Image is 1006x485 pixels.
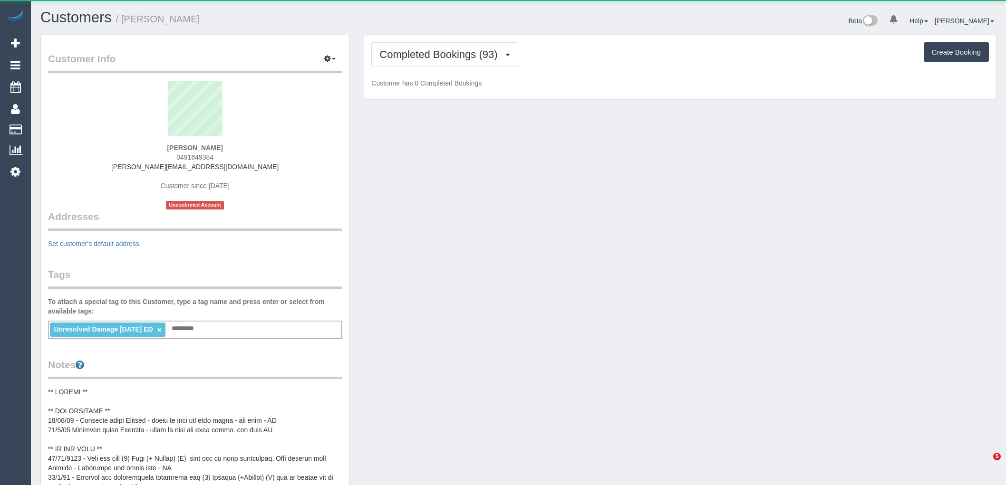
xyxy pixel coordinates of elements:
legend: Customer Info [48,52,342,73]
button: Create Booking [924,42,989,62]
a: Set customer's default address [48,240,139,247]
span: Unresolved Damage [DATE] ED [54,325,153,333]
span: Unconfirmed Account [166,201,224,209]
strong: [PERSON_NAME] [167,144,222,152]
iframe: Intercom live chat [974,453,996,475]
label: To attach a special tag to this Customer, type a tag name and press enter or select from availabl... [48,297,342,316]
p: Customer has 0 Completed Bookings [371,78,989,88]
span: Completed Bookings (93) [379,48,502,60]
legend: Notes [48,358,342,379]
img: Automaid Logo [6,10,25,23]
button: Completed Bookings (93) [371,42,518,67]
span: 0491649384 [176,153,213,161]
a: Customers [40,9,112,26]
a: Help [909,17,928,25]
small: / [PERSON_NAME] [116,14,200,24]
a: × [157,326,162,334]
a: Beta [849,17,878,25]
a: [PERSON_NAME][EMAIL_ADDRESS][DOMAIN_NAME] [111,163,279,171]
img: New interface [862,15,878,28]
span: 5 [993,453,1001,460]
legend: Tags [48,267,342,289]
span: Customer since [DATE] [161,182,230,190]
a: [PERSON_NAME] [935,17,994,25]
